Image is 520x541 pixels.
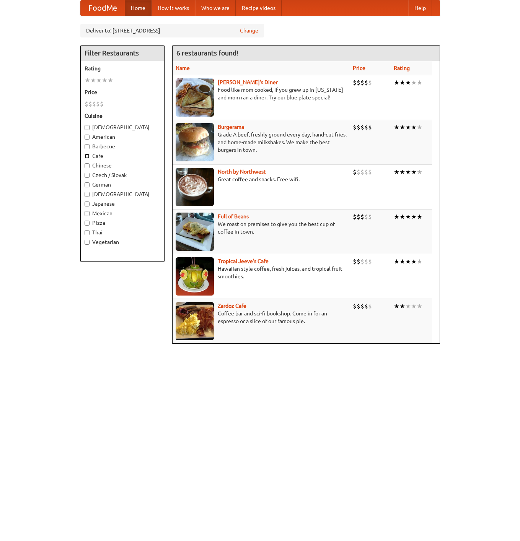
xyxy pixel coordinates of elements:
[85,201,90,206] input: Japanese
[218,79,278,85] a: [PERSON_NAME]'s Diner
[368,302,372,310] li: $
[357,257,360,266] li: $
[218,303,246,309] a: Zardoz Cafe
[360,302,364,310] li: $
[85,240,90,245] input: Vegetarian
[85,190,160,198] label: [DEMOGRAPHIC_DATA]
[176,86,347,101] p: Food like mom cooked, if you grew up in [US_STATE] and mom ran a diner. Try our blue plate special!
[399,78,405,87] li: ★
[85,182,90,187] input: German
[417,123,422,132] li: ★
[176,65,190,71] a: Name
[195,0,236,16] a: Who we are
[176,213,214,251] img: beans.jpg
[85,229,160,236] label: Thai
[417,257,422,266] li: ★
[102,76,108,84] li: ★
[394,123,399,132] li: ★
[364,213,368,221] li: $
[240,27,258,34] a: Change
[411,302,417,310] li: ★
[218,169,266,175] a: North by Northwest
[360,213,364,221] li: $
[152,0,195,16] a: How it works
[357,123,360,132] li: $
[85,181,160,188] label: German
[368,78,372,87] li: $
[417,78,422,87] li: ★
[218,124,244,130] a: Burgerama
[368,168,372,176] li: $
[85,144,90,149] input: Barbecue
[85,171,160,179] label: Czech / Slovak
[176,49,238,57] ng-pluralize: 6 restaurants found!
[411,78,417,87] li: ★
[218,213,249,219] a: Full of Beans
[417,213,422,221] li: ★
[218,258,269,264] a: Tropical Jeeve's Cafe
[353,168,357,176] li: $
[357,168,360,176] li: $
[368,257,372,266] li: $
[85,219,160,227] label: Pizza
[85,192,90,197] input: [DEMOGRAPHIC_DATA]
[353,213,357,221] li: $
[85,123,160,131] label: [DEMOGRAPHIC_DATA]
[357,78,360,87] li: $
[405,213,411,221] li: ★
[411,257,417,266] li: ★
[176,168,214,206] img: north.jpg
[353,65,365,71] a: Price
[85,125,90,130] input: [DEMOGRAPHIC_DATA]
[394,78,399,87] li: ★
[85,238,160,246] label: Vegetarian
[85,230,90,235] input: Thai
[85,135,90,140] input: American
[394,302,399,310] li: ★
[236,0,282,16] a: Recipe videos
[176,310,347,325] p: Coffee bar and sci-fi bookshop. Come in for an espresso or a slice of our famous pie.
[411,123,417,132] li: ★
[411,213,417,221] li: ★
[394,168,399,176] li: ★
[364,302,368,310] li: $
[85,100,88,108] li: $
[360,257,364,266] li: $
[394,65,410,71] a: Rating
[353,257,357,266] li: $
[405,78,411,87] li: ★
[85,88,160,96] h5: Price
[80,24,264,37] div: Deliver to: [STREET_ADDRESS]
[85,173,90,178] input: Czech / Slovak
[353,78,357,87] li: $
[399,168,405,176] li: ★
[394,213,399,221] li: ★
[353,123,357,132] li: $
[88,100,92,108] li: $
[364,78,368,87] li: $
[85,211,90,216] input: Mexican
[85,76,90,84] li: ★
[353,302,357,310] li: $
[176,302,214,340] img: zardoz.jpg
[364,123,368,132] li: $
[96,100,100,108] li: $
[360,78,364,87] li: $
[368,123,372,132] li: $
[81,45,164,61] h4: Filter Restaurants
[96,76,102,84] li: ★
[405,257,411,266] li: ★
[100,100,104,108] li: $
[85,163,90,168] input: Chinese
[357,302,360,310] li: $
[408,0,432,16] a: Help
[85,221,90,226] input: Pizza
[405,168,411,176] li: ★
[360,168,364,176] li: $
[85,65,160,72] h5: Rating
[399,213,405,221] li: ★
